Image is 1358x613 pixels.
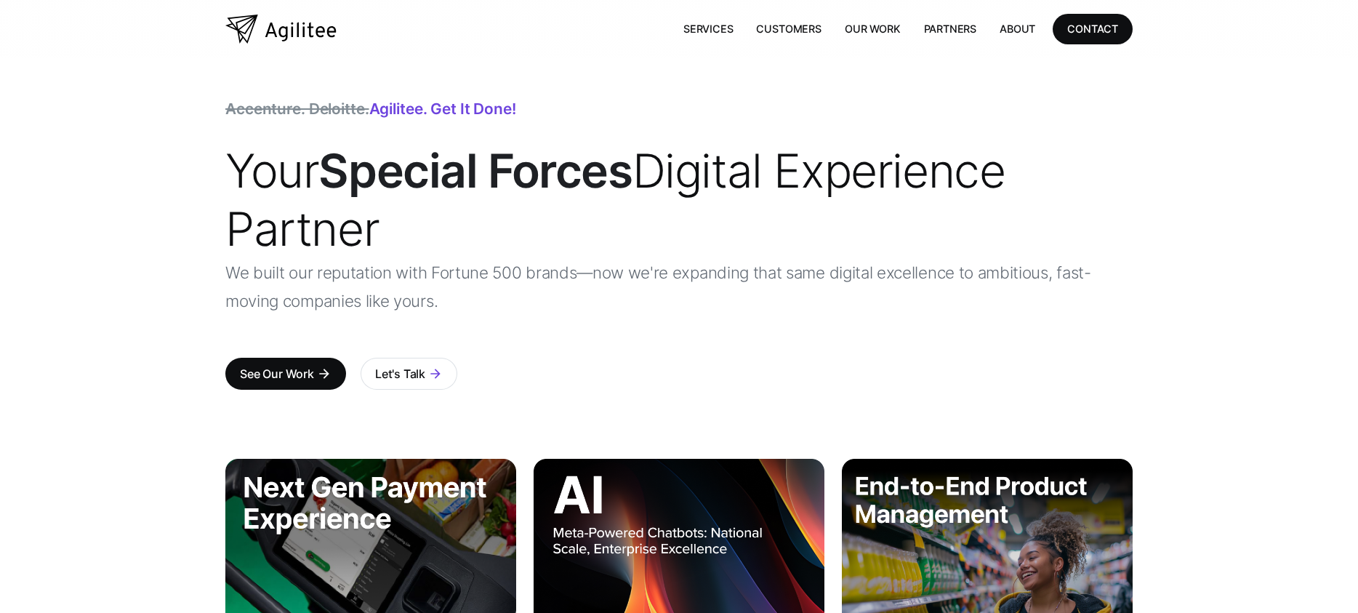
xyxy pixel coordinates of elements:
span: Your Digital Experience Partner [225,143,1005,257]
a: Let's Talkarrow_forward [361,358,457,390]
a: See Our Workarrow_forward [225,358,346,390]
strong: Special Forces [318,143,632,199]
a: About [988,14,1047,44]
a: Our Work [833,14,912,44]
a: Partners [912,14,989,44]
a: CONTACT [1053,14,1133,44]
div: arrow_forward [428,366,443,381]
p: We built our reputation with Fortune 500 brands—now we're expanding that same digital excellence ... [225,258,1133,315]
div: See Our Work [240,364,314,384]
div: Agilitee. Get it done! [225,102,516,116]
a: Services [672,14,745,44]
a: home [225,15,337,44]
div: Let's Talk [375,364,425,384]
div: CONTACT [1067,20,1118,38]
span: Accenture. Deloitte. [225,100,369,118]
div: arrow_forward [317,366,332,381]
a: Customers [744,14,832,44]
